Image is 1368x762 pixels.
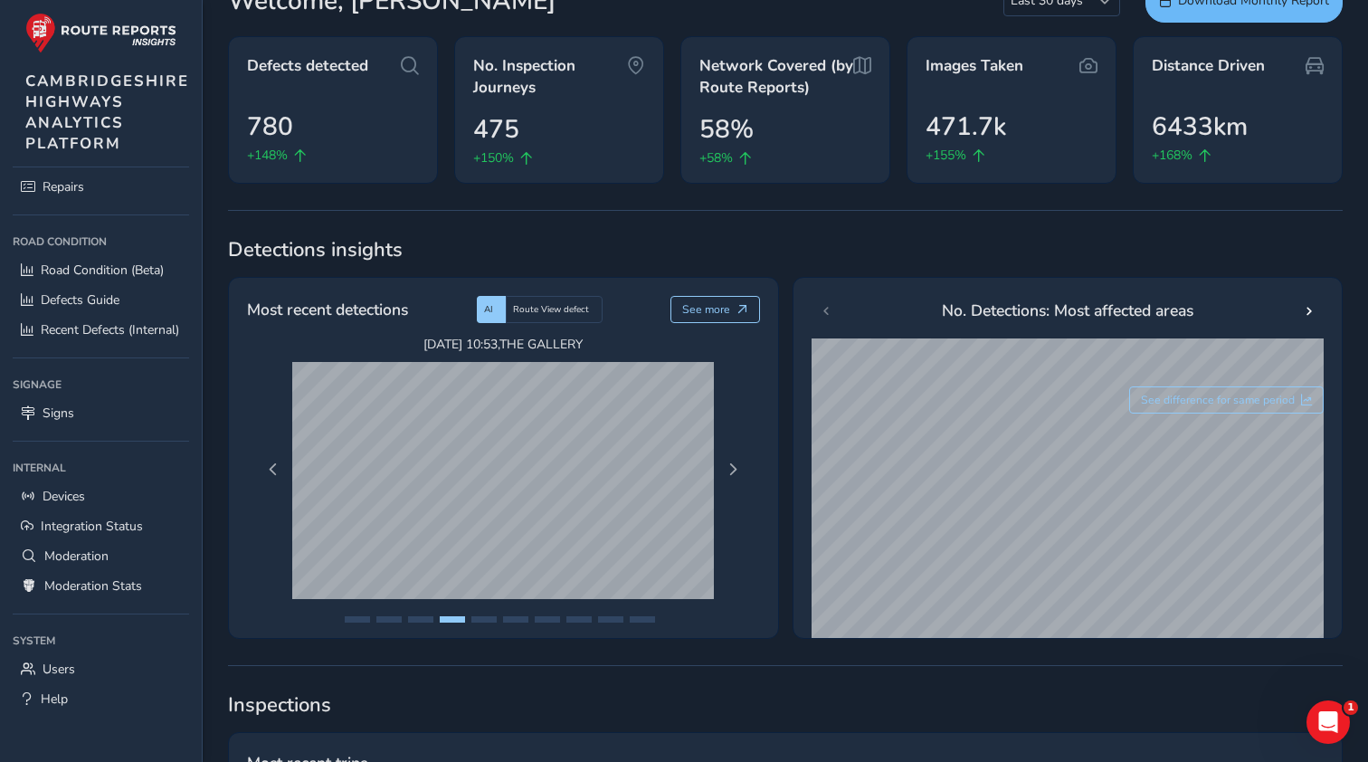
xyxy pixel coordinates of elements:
span: CAMBRIDGESHIRE HIGHWAYS ANALYTICS PLATFORM [25,71,189,154]
div: System [13,627,189,654]
span: +150% [473,148,514,167]
button: Page 2 [376,616,402,623]
a: Signs [13,398,189,428]
span: See difference for same period [1141,393,1295,407]
button: Page 6 [503,616,528,623]
button: Page 1 [345,616,370,623]
span: +155% [926,146,966,165]
span: +148% [247,146,288,165]
span: Most recent detections [247,298,408,321]
span: Integration Status [41,518,143,535]
div: Road Condition [13,228,189,255]
span: 475 [473,110,519,148]
span: Recent Defects (Internal) [41,321,179,338]
span: Inspections [228,691,1343,719]
a: Devices [13,481,189,511]
a: Integration Status [13,511,189,541]
span: 780 [247,108,293,146]
button: Page 3 [408,616,433,623]
button: Next Page [720,457,746,482]
div: Internal [13,454,189,481]
a: Repairs [13,172,189,202]
span: +168% [1152,146,1192,165]
button: Page 5 [471,616,497,623]
span: Defects detected [247,55,368,77]
span: Devices [43,488,85,505]
span: 6433km [1152,108,1248,146]
span: 58% [699,110,754,148]
span: Detections insights [228,236,1343,263]
span: Help [41,691,68,708]
span: See more [682,302,730,317]
iframe: Intercom live chat [1306,700,1350,744]
a: Road Condition (Beta) [13,255,189,285]
span: Signs [43,405,74,422]
span: Network Covered (by Route Reports) [699,55,853,98]
span: Road Condition (Beta) [41,262,164,279]
span: +58% [699,148,733,167]
img: rr logo [25,13,176,53]
span: AI [484,303,493,316]
div: Route View defect [506,296,603,323]
span: Moderation Stats [44,577,142,595]
span: [DATE] 10:53 , THE GALLERY [292,336,714,353]
a: Help [13,684,189,714]
span: Route View defect [513,303,589,316]
a: Moderation [13,541,189,571]
button: See more [670,296,760,323]
button: See difference for same period [1129,386,1325,414]
span: Defects Guide [41,291,119,309]
a: Users [13,654,189,684]
button: Page 4 [440,616,465,623]
button: Page 7 [535,616,560,623]
span: No. Detections: Most affected areas [942,299,1193,322]
span: No. Inspection Journeys [473,55,627,98]
span: Distance Driven [1152,55,1265,77]
div: AI [477,296,506,323]
span: Moderation [44,548,109,565]
span: Repairs [43,178,84,195]
span: 471.7k [926,108,1006,146]
span: Users [43,661,75,678]
button: Page 8 [566,616,592,623]
span: 1 [1344,700,1358,715]
button: Page 10 [630,616,655,623]
a: Moderation Stats [13,571,189,601]
div: Signage [13,371,189,398]
a: Defects Guide [13,285,189,315]
span: Images Taken [926,55,1023,77]
a: Recent Defects (Internal) [13,315,189,345]
button: Page 9 [598,616,623,623]
button: Previous Page [261,457,286,482]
